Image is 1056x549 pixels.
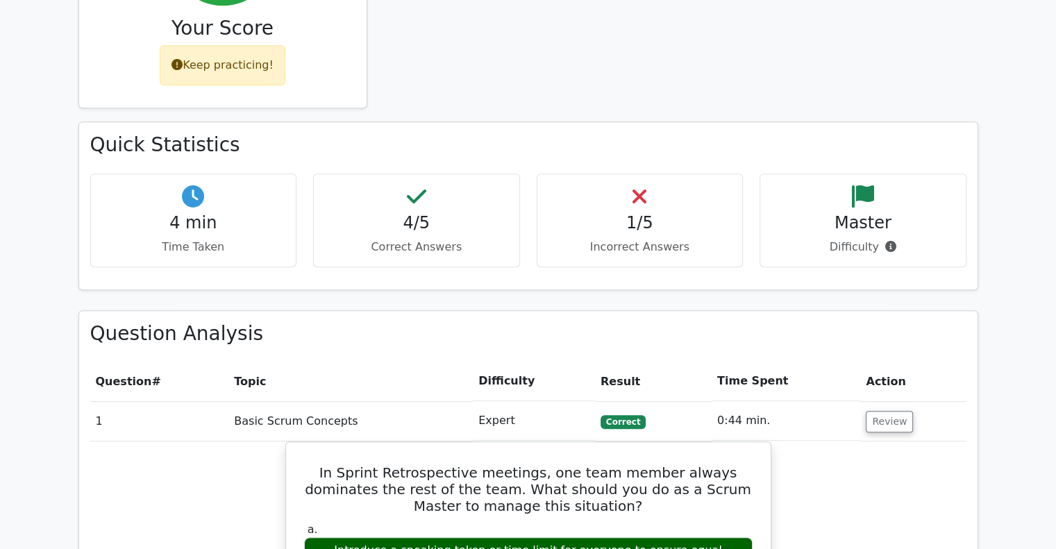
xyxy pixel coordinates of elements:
[771,213,955,233] h4: Master
[712,362,860,401] th: Time Spent
[303,464,754,514] h5: In Sprint Retrospective meetings, one team member always dominates the rest of the team. What sho...
[771,239,955,255] p: Difficulty
[102,213,285,233] h4: 4 min
[90,133,966,157] h3: Quick Statistics
[308,523,318,536] span: a.
[160,45,285,85] div: Keep practicing!
[325,213,508,233] h4: 4/5
[473,401,595,441] td: Expert
[228,362,473,401] th: Topic
[860,362,966,401] th: Action
[548,239,732,255] p: Incorrect Answers
[473,362,595,401] th: Difficulty
[102,239,285,255] p: Time Taken
[595,362,712,401] th: Result
[90,322,966,346] h3: Question Analysis
[96,375,152,388] span: Question
[548,213,732,233] h4: 1/5
[866,411,913,432] button: Review
[601,415,646,429] span: Correct
[228,401,473,441] td: Basic Scrum Concepts
[90,17,355,40] h3: Your Score
[90,362,229,401] th: #
[712,401,860,441] td: 0:44 min.
[90,401,229,441] td: 1
[325,239,508,255] p: Correct Answers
